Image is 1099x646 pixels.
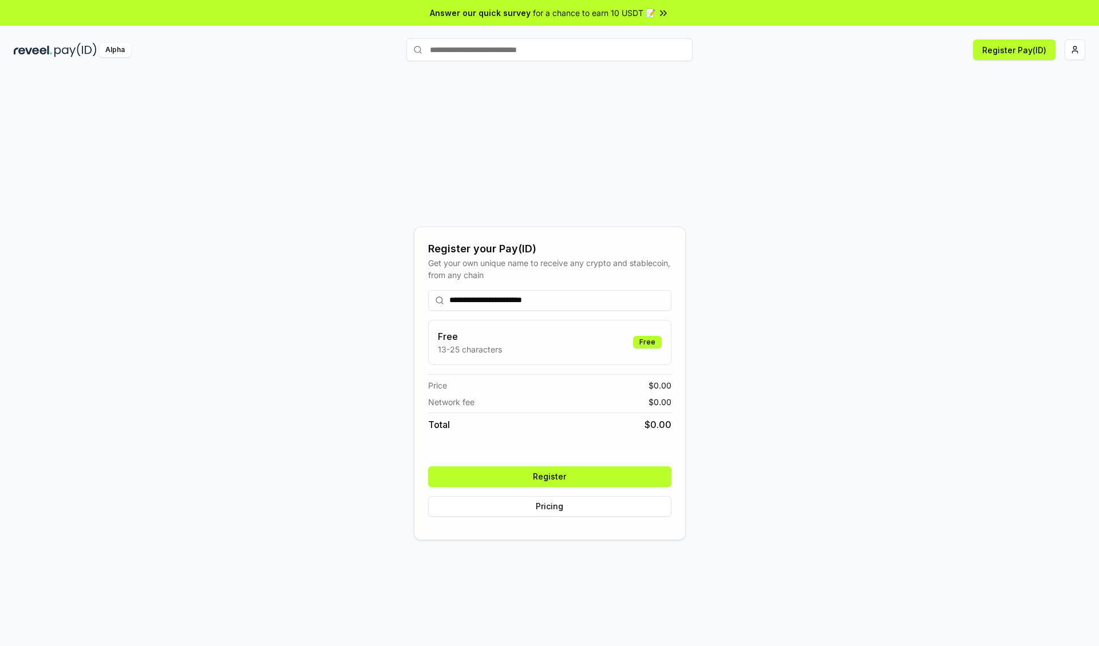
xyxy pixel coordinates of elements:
[428,466,671,487] button: Register
[428,418,450,431] span: Total
[438,330,502,343] h3: Free
[14,43,52,57] img: reveel_dark
[54,43,97,57] img: pay_id
[649,396,671,408] span: $ 0.00
[649,379,671,391] span: $ 0.00
[645,418,671,431] span: $ 0.00
[99,43,131,57] div: Alpha
[633,336,662,348] div: Free
[428,257,671,281] div: Get your own unique name to receive any crypto and stablecoin, from any chain
[428,396,475,408] span: Network fee
[428,241,671,257] div: Register your Pay(ID)
[428,496,671,517] button: Pricing
[533,7,655,19] span: for a chance to earn 10 USDT 📝
[973,39,1055,60] button: Register Pay(ID)
[428,379,447,391] span: Price
[438,343,502,355] p: 13-25 characters
[430,7,531,19] span: Answer our quick survey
